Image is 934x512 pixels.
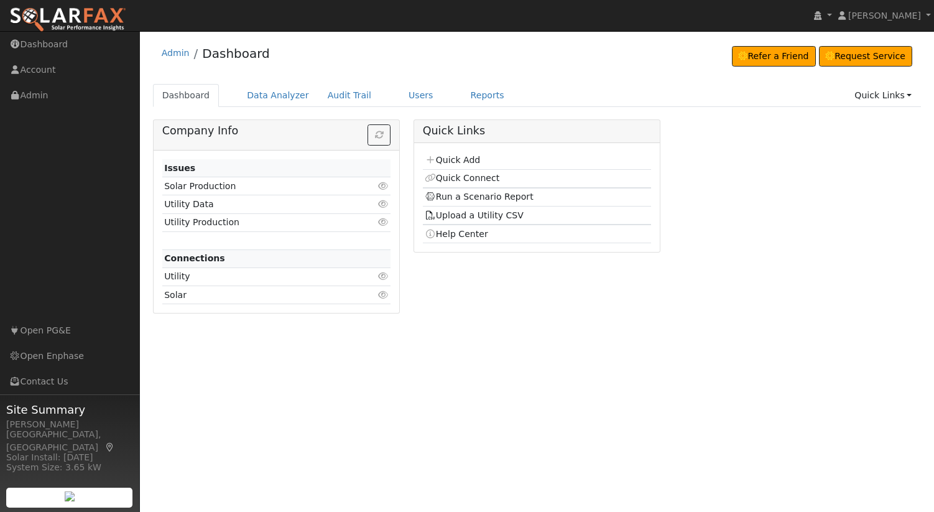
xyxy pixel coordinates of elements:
a: Map [104,442,116,452]
a: Quick Add [425,155,480,165]
td: Solar [162,286,354,304]
i: Click to view [377,272,389,281]
span: Site Summary [6,401,133,418]
a: Upload a Utility CSV [425,210,524,220]
a: Dashboard [153,84,220,107]
a: Dashboard [202,46,270,61]
span: [PERSON_NAME] [848,11,921,21]
h5: Quick Links [423,124,652,137]
strong: Issues [164,163,195,173]
strong: Connections [164,253,225,263]
a: Quick Connect [425,173,499,183]
i: Click to view [377,291,389,299]
i: Click to view [377,218,389,226]
img: retrieve [65,491,75,501]
a: Reports [461,84,514,107]
div: System Size: 3.65 kW [6,461,133,474]
td: Utility [162,268,354,286]
div: Solar Install: [DATE] [6,451,133,464]
a: Quick Links [845,84,921,107]
a: Run a Scenario Report [425,192,534,202]
a: Admin [162,48,190,58]
a: Help Center [425,229,488,239]
td: Solar Production [162,177,354,195]
div: [PERSON_NAME] [6,418,133,431]
a: Request Service [819,46,913,67]
td: Utility Data [162,195,354,213]
i: Click to view [377,200,389,208]
img: SolarFax [9,7,126,33]
h5: Company Info [162,124,391,137]
a: Audit Trail [318,84,381,107]
td: Utility Production [162,213,354,231]
a: Data Analyzer [238,84,318,107]
a: Users [399,84,443,107]
i: Click to view [377,182,389,190]
a: Refer a Friend [732,46,816,67]
div: [GEOGRAPHIC_DATA], [GEOGRAPHIC_DATA] [6,428,133,454]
